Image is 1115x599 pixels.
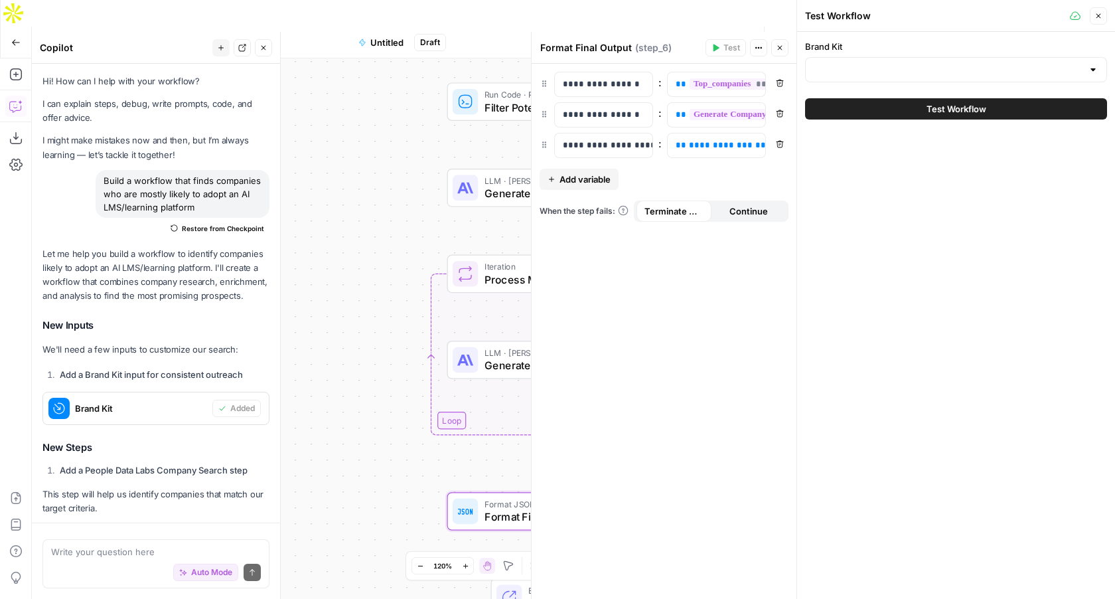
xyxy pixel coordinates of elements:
p: Hi! How can I help with your workflow? [42,74,269,88]
p: Let me help you build a workflow to identify companies likely to adopt an AI LMS/learning platfor... [42,247,269,303]
span: Brand Kit [75,402,207,415]
span: : [658,74,662,90]
div: Run Code · PythonFilter Potential CustomersStep 2 [447,82,694,121]
button: Untitled [350,32,411,53]
div: LLM · [PERSON_NAME] 4Generate Company AnalysisStep 3 [447,169,694,207]
span: Format JSON [484,498,637,511]
span: ( step_6 ) [635,41,672,54]
span: Filter Potential Customers [484,100,650,116]
button: Added [212,400,261,417]
div: Copilot [40,41,208,54]
span: Test Workflow [927,102,986,116]
button: Auto Mode [173,564,238,581]
h3: New Steps [42,439,269,456]
textarea: Format Final Output [540,41,632,54]
span: 120% [433,560,452,571]
button: Add variable [540,169,619,190]
button: Test [706,39,746,56]
span: Auto Mode [191,566,232,578]
span: Untitled [370,36,404,49]
div: Complete [447,427,694,444]
button: Test Workflow [805,98,1107,120]
p: I might make mistakes now and then, but I’m always learning — let’s tackle it together! [42,133,269,161]
span: Continue [729,205,768,218]
span: Run Code · Python [484,88,650,101]
button: Continue [711,201,786,222]
p: This step will help us identify companies that match our target criteria. [42,487,269,515]
p: I can explain steps, debug, write prompts, code, and offer advice. [42,97,269,125]
span: Test [723,42,740,54]
span: Terminate Workflow [644,205,704,218]
span: Format Final Output [484,509,637,525]
div: Build a workflow that finds companies who are mostly likely to adopt an AI LMS/learning platform [96,170,269,218]
h3: New Inputs [42,317,269,334]
div: LoopIterationProcess Multiple CompaniesStep 4 [447,255,694,294]
span: Draft [420,37,440,48]
p: We'll need a few inputs to customize our search: [42,343,269,357]
span: Generate Company Analysis [484,185,650,201]
span: : [658,105,662,121]
span: Generate Company-Specific Outreach [484,357,650,373]
span: : [658,135,662,151]
span: Iteration [484,260,649,273]
label: Brand Kit [805,40,1107,53]
strong: Add a People Data Labs Company Search step [60,465,248,475]
div: Format JSONFormat Final OutputStep 6 [447,492,694,531]
strong: Add a Brand Kit input for consistent outreach [60,369,243,380]
a: When the step fails: [540,205,629,217]
span: LLM · [PERSON_NAME] 4 [484,347,650,359]
button: Restore from Checkpoint [165,220,269,236]
span: Restore from Checkpoint [182,223,264,234]
span: Process Multiple Companies [484,272,649,288]
span: Add variable [559,173,611,186]
span: Added [230,402,255,414]
div: LLM · [PERSON_NAME] 4Generate Company-Specific OutreachStep 5 [447,341,694,379]
span: LLM · [PERSON_NAME] 4 [484,174,650,187]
